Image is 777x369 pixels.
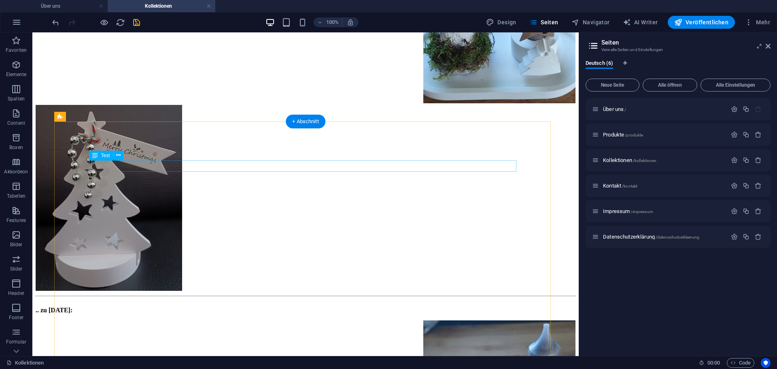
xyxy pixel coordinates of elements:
[603,132,643,138] span: Klick, um Seite zu öffnen
[731,131,738,138] div: Einstellungen
[743,182,749,189] div: Duplizieren
[601,183,727,188] div: Kontakt/kontakt
[620,16,661,29] button: AI Writer
[643,79,697,92] button: Alle öffnen
[10,241,23,248] p: Bilder
[727,358,754,368] button: Code
[603,208,653,214] span: Klick, um Seite zu öffnen
[586,79,639,92] button: Neue Seite
[6,217,26,224] p: Features
[624,107,626,112] span: /
[8,96,25,102] p: Spalten
[7,120,25,126] p: Content
[603,234,699,240] span: Klick, um Seite zu öffnen
[625,133,643,137] span: /produkte
[483,16,520,29] div: Design (Strg+Alt+Y)
[603,183,637,189] span: Klick, um Seite zu öffnen
[6,358,44,368] a: Klick, um Auswahl aufzuheben. Doppelklick öffnet Seitenverwaltung
[731,208,738,215] div: Einstellungen
[326,17,339,27] h6: 100%
[743,106,749,113] div: Duplizieren
[601,46,754,53] h3: Verwalte Seiten und Einstellungen
[730,358,751,368] span: Code
[132,18,141,27] i: Save (Ctrl+S)
[586,58,613,70] span: Deutsch (6)
[668,16,735,29] button: Veröffentlichen
[601,234,727,239] div: Datenschutzerklärung/datenschutzerklaerung
[623,18,658,26] span: AI Writer
[601,107,727,112] div: Über uns/
[603,106,626,112] span: Klick, um Seite zu öffnen
[101,153,110,158] span: Text
[115,17,125,27] button: reload
[699,358,720,368] h6: Session-Zeit
[755,157,762,164] div: Entfernen
[314,17,342,27] button: 100%
[10,266,23,272] p: Slider
[9,144,23,151] p: Boxen
[51,18,60,27] i: Rückgängig: Elemente duplizieren (Strg+Z)
[603,157,656,163] span: Klick, um Seite zu öffnen
[483,16,520,29] button: Design
[755,233,762,240] div: Entfernen
[743,208,749,215] div: Duplizieren
[656,235,699,239] span: /datenschutzerklaerung
[589,83,636,87] span: Neue Seite
[586,60,771,75] div: Sprachen-Tabs
[601,39,771,46] h2: Seiten
[743,157,749,164] div: Duplizieren
[631,209,653,214] span: /impressum
[526,16,562,29] button: Seiten
[633,158,657,163] span: /kollektionen
[743,233,749,240] div: Duplizieren
[731,157,738,164] div: Einstellungen
[731,233,738,240] div: Einstellungen
[761,358,771,368] button: Usercentrics
[571,18,610,26] span: Navigator
[132,17,141,27] button: save
[286,115,325,128] div: + Abschnitt
[713,360,714,366] span: :
[601,209,727,214] div: Impressum/impressum
[9,314,23,321] p: Footer
[7,193,25,199] p: Tabellen
[347,19,354,26] i: Bei Größenänderung Zoomstufe automatisch an das gewählte Gerät anpassen.
[745,18,770,26] span: Mehr
[707,358,720,368] span: 00 00
[8,290,24,296] p: Header
[601,158,727,163] div: Kollektionen/kollektionen
[99,17,109,27] button: Klicke hier, um den Vorschau-Modus zu verlassen
[108,2,215,11] h4: Kollektionen
[755,182,762,189] div: Entfernen
[731,106,738,113] div: Einstellungen
[6,339,27,345] p: Formular
[568,16,613,29] button: Navigator
[704,83,767,87] span: Alle Einstellungen
[755,208,762,215] div: Entfernen
[646,83,694,87] span: Alle öffnen
[755,106,762,113] div: Die Startseite kann nicht gelöscht werden
[622,184,637,188] span: /kontakt
[6,71,27,78] p: Elemente
[743,131,749,138] div: Duplizieren
[116,18,125,27] i: Seite neu laden
[486,18,516,26] span: Design
[601,132,727,137] div: Produkte/produkte
[51,17,60,27] button: undo
[4,169,28,175] p: Akkordeon
[6,47,27,53] p: Favoriten
[741,16,773,29] button: Mehr
[701,79,771,92] button: Alle Einstellungen
[731,182,738,189] div: Einstellungen
[674,18,728,26] span: Veröffentlichen
[755,131,762,138] div: Entfernen
[529,18,558,26] span: Seiten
